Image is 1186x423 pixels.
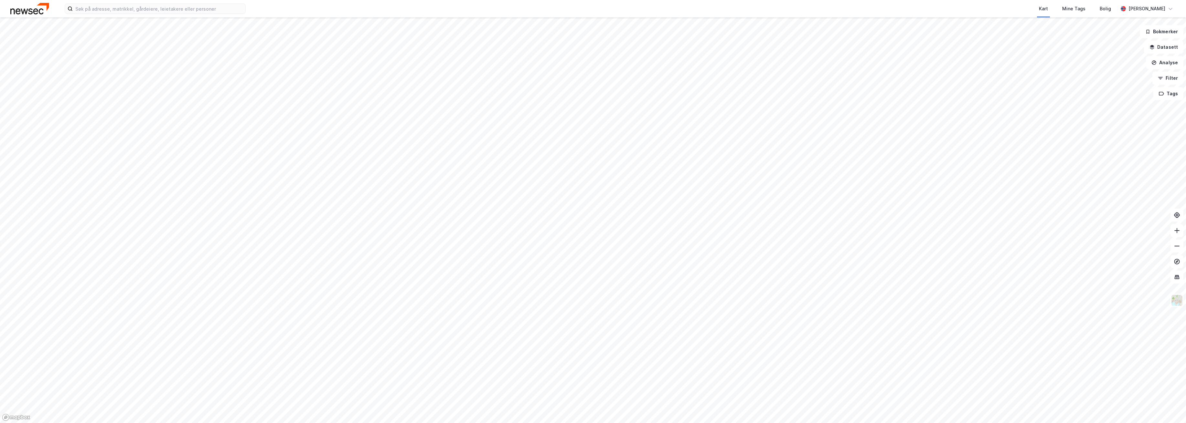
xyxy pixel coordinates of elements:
[1154,392,1186,423] iframe: Chat Widget
[10,3,49,14] img: newsec-logo.f6e21ccffca1b3a03d2d.png
[1062,5,1085,13] div: Mine Tags
[1039,5,1048,13] div: Kart
[1100,5,1111,13] div: Bolig
[1128,5,1165,13] div: [PERSON_NAME]
[73,4,245,14] input: Søk på adresse, matrikkel, gårdeiere, leietakere eller personer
